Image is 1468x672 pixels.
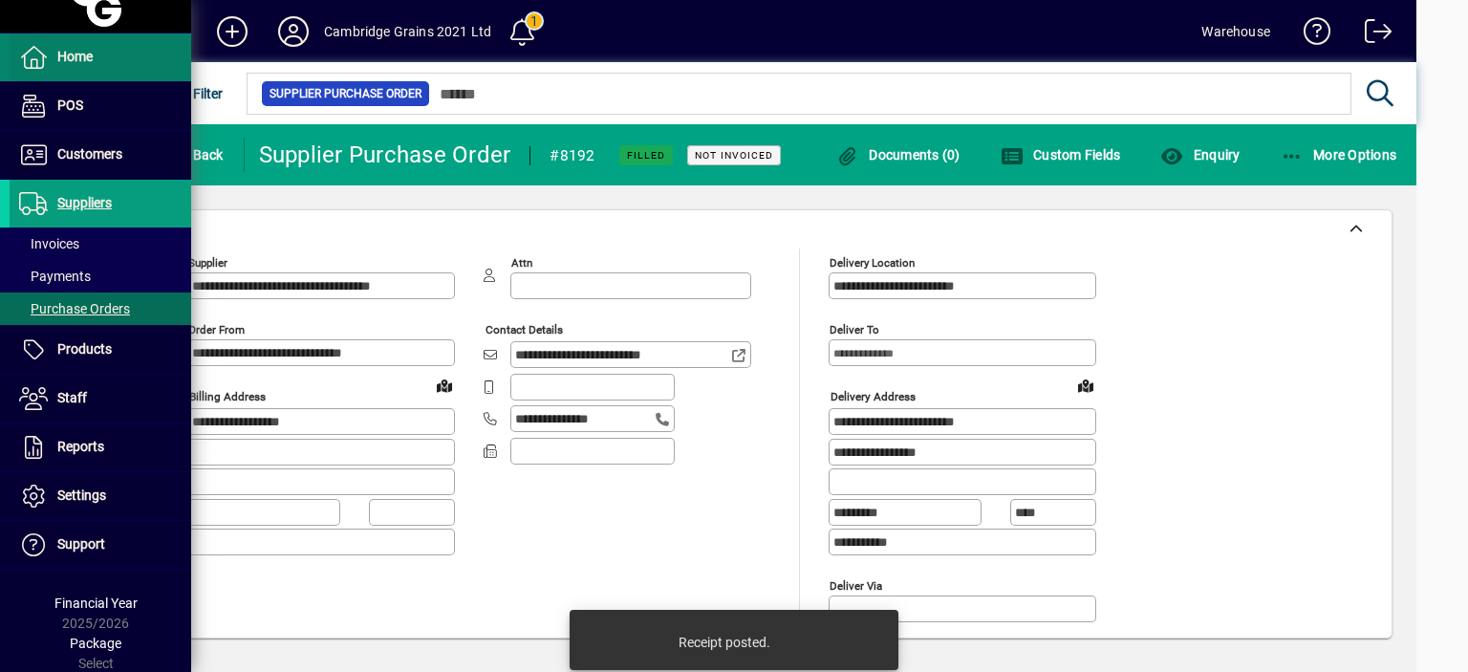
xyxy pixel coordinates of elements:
a: Support [10,521,191,569]
span: Financial Year [54,596,138,611]
a: POS [10,82,191,130]
a: Logout [1350,4,1392,66]
span: Home [57,49,93,64]
div: Warehouse [1201,16,1270,47]
button: Add [202,14,263,49]
span: Customers [57,146,122,162]
span: More Options [1281,147,1397,163]
button: More Options [1276,138,1402,172]
button: Documents (0) [831,138,965,172]
mat-label: Deliver via [830,578,882,592]
a: Home [10,33,191,81]
span: Suppliers [57,195,112,210]
mat-label: Delivery Location [830,256,915,270]
span: Invoices [19,236,79,251]
span: Not Invoiced [695,149,773,162]
a: Invoices [10,228,191,260]
span: Custom Fields [1001,147,1121,163]
app-page-header-button: Back [140,138,245,172]
div: Cambridge Grains 2021 Ltd [324,16,491,47]
span: Package [70,636,121,651]
span: Products [57,341,112,357]
button: Custom Fields [996,138,1126,172]
span: Support [57,536,105,552]
a: Payments [10,260,191,293]
span: Back [160,147,224,163]
a: Knowledge Base [1289,4,1331,66]
a: Settings [10,472,191,520]
span: Filter [160,86,224,101]
span: Enquiry [1160,147,1240,163]
button: Enquiry [1155,138,1244,172]
button: Back [155,138,228,172]
mat-label: Supplier [188,256,227,270]
span: Reports [57,439,104,454]
span: POS [57,98,83,113]
span: Filled [627,149,665,162]
span: Staff [57,390,87,405]
button: Profile [263,14,324,49]
a: View on map [429,370,460,401]
a: Customers [10,131,191,179]
span: Supplier Purchase Order [270,84,421,103]
div: #8192 [550,141,594,171]
mat-label: Attn [511,256,532,270]
span: Documents (0) [836,147,961,163]
div: Supplier Purchase Order [259,140,511,170]
span: Purchase Orders [19,301,130,316]
a: Products [10,326,191,374]
span: Settings [57,488,106,503]
a: Purchase Orders [10,293,191,325]
a: Staff [10,375,191,423]
div: Receipt posted. [679,633,770,652]
a: Reports [10,423,191,471]
a: View on map [1070,370,1101,401]
mat-label: Order from [188,323,245,336]
mat-label: Deliver To [830,323,879,336]
button: Filter [155,76,228,111]
span: Payments [19,269,91,284]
